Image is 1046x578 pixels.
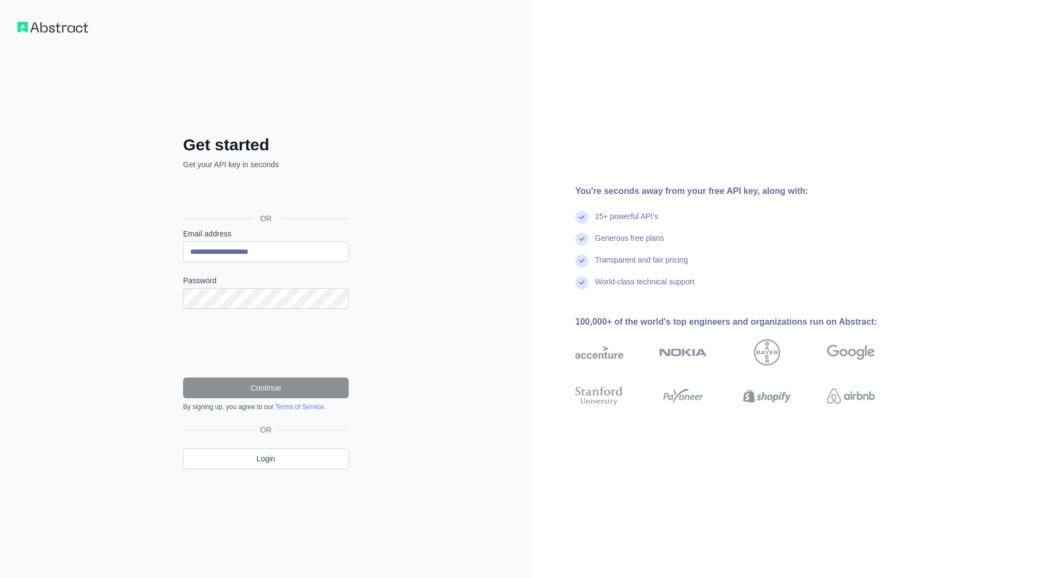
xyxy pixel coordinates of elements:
[659,339,707,366] img: nokia
[827,339,875,366] img: google
[575,185,910,198] div: You're seconds away from your free API key, along with:
[183,159,349,170] p: Get your API key in seconds
[183,403,349,411] div: By signing up, you agree to our .
[575,233,588,246] img: check mark
[275,403,324,411] a: Terms of Service
[178,182,352,206] iframe: Sign in with Google Button
[595,276,695,298] div: World-class technical support
[183,275,349,286] label: Password
[595,233,664,254] div: Generous free plans
[252,213,281,224] span: OR
[754,339,780,366] img: bayer
[659,384,707,408] img: payoneer
[183,322,349,364] iframe: reCAPTCHA
[575,339,623,366] img: accenture
[595,254,688,276] div: Transparent and fair pricing
[575,384,623,408] img: stanford university
[183,378,349,398] button: Continue
[743,384,791,408] img: shopify
[183,448,349,469] a: Login
[575,211,588,224] img: check mark
[256,424,276,435] span: OR
[183,182,346,206] div: Sign in with Google. Opens in new tab
[183,135,349,155] h2: Get started
[827,384,875,408] img: airbnb
[575,276,588,289] img: check mark
[595,211,658,233] div: 15+ powerful API's
[575,254,588,267] img: check mark
[183,228,349,239] label: Email address
[575,315,910,328] div: 100,000+ of the world's top engineers and organizations run on Abstract:
[17,22,88,33] img: Workflow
